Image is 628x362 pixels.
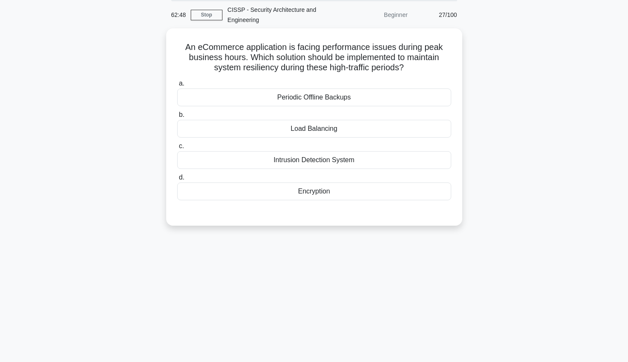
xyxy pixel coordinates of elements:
span: a. [179,80,184,87]
div: Encryption [177,182,451,200]
div: Intrusion Detection System [177,151,451,169]
span: d. [179,174,184,181]
div: 27/100 [413,6,462,23]
div: Beginner [339,6,413,23]
span: b. [179,111,184,118]
div: Periodic Offline Backups [177,88,451,106]
div: Load Balancing [177,120,451,138]
span: c. [179,142,184,149]
a: Stop [191,10,222,20]
div: CISSP - Security Architecture and Engineering [222,1,339,28]
h5: An eCommerce application is facing performance issues during peak business hours. Which solution ... [176,42,452,73]
div: 62:48 [166,6,191,23]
